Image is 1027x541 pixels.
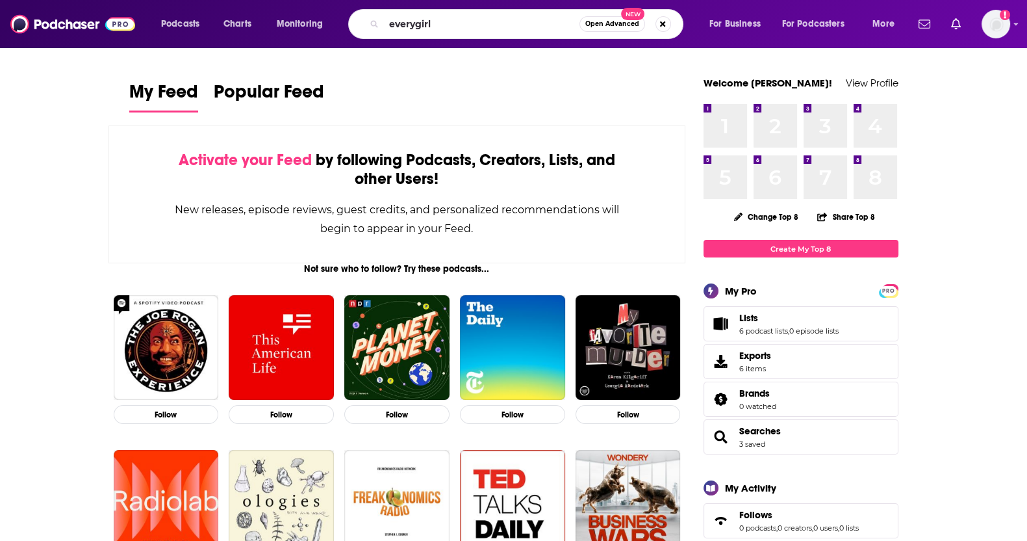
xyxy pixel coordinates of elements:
a: Show notifications dropdown [946,13,966,35]
span: Exports [739,350,771,362]
span: Activate your Feed [179,150,312,170]
span: Exports [708,352,734,371]
div: by following Podcasts, Creators, Lists, and other Users! [174,151,620,189]
a: PRO [881,285,896,295]
button: Follow [114,405,219,424]
a: Brands [739,388,776,399]
a: Welcome [PERSON_NAME]! [704,77,832,89]
span: For Business [709,15,761,33]
span: Follows [739,509,772,521]
a: Lists [739,312,839,324]
button: Follow [344,405,450,424]
div: New releases, episode reviews, guest credits, and personalized recommendations will begin to appe... [174,200,620,238]
a: 0 watched [739,402,776,411]
a: Follows [708,512,734,530]
div: My Activity [725,482,776,494]
a: View Profile [846,77,898,89]
span: My Feed [129,81,198,111]
a: 0 episode lists [789,326,839,336]
a: Charts [215,14,259,34]
a: Searches [739,425,781,437]
span: PRO [881,286,896,296]
button: Share Top 8 [817,204,875,230]
button: Follow [460,405,565,424]
span: Brands [739,388,770,399]
a: Brands [708,390,734,408]
img: The Daily [460,295,565,401]
a: Follows [739,509,859,521]
span: Logged in as hjones [982,10,1010,38]
a: 0 users [813,523,838,533]
span: Podcasts [161,15,199,33]
a: Create My Top 8 [704,240,898,257]
span: Follows [704,503,898,538]
a: Exports [704,344,898,379]
span: , [812,523,813,533]
img: User Profile [982,10,1010,38]
a: Popular Feed [214,81,324,112]
button: Change Top 8 [726,209,807,225]
span: For Podcasters [782,15,844,33]
span: 6 items [739,364,771,373]
div: Not sure who to follow? Try these podcasts... [108,263,686,274]
input: Search podcasts, credits, & more... [384,14,579,34]
span: Brands [704,382,898,417]
button: open menu [863,14,911,34]
a: Show notifications dropdown [913,13,935,35]
button: Follow [576,405,681,424]
span: Open Advanced [585,21,639,27]
span: Monitoring [277,15,323,33]
svg: Add a profile image [1000,10,1010,20]
a: Lists [708,315,734,333]
a: My Feed [129,81,198,112]
button: Show profile menu [982,10,1010,38]
button: open menu [774,14,863,34]
span: Searches [704,419,898,455]
span: Lists [704,306,898,341]
button: open menu [152,14,216,34]
img: The Joe Rogan Experience [114,295,219,401]
span: More [872,15,894,33]
a: 0 lists [839,523,859,533]
span: New [621,8,644,20]
a: Searches [708,428,734,446]
span: , [788,326,789,336]
button: open menu [700,14,777,34]
img: Podchaser - Follow, Share and Rate Podcasts [10,12,135,36]
a: 6 podcast lists [739,326,788,336]
button: Open AdvancedNew [579,16,645,32]
span: , [776,523,778,533]
span: Lists [739,312,758,324]
img: Planet Money [344,295,450,401]
img: This American Life [229,295,334,401]
div: Search podcasts, credits, & more... [361,9,696,39]
a: 0 podcasts [739,523,776,533]
button: Follow [229,405,334,424]
span: , [838,523,839,533]
button: open menu [268,14,340,34]
span: Charts [223,15,251,33]
div: My Pro [725,285,757,297]
a: 3 saved [739,440,765,449]
a: 0 creators [778,523,812,533]
span: Popular Feed [214,81,324,111]
img: My Favorite Murder with Karen Kilgariff and Georgia Hardstark [576,295,681,401]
